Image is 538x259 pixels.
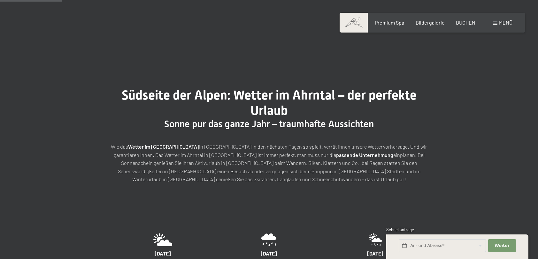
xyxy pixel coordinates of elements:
[499,19,512,26] span: Menü
[386,227,414,232] span: Schnellanfrage
[164,118,374,129] span: Sonne pur das ganze Jahr – traumhafte Aussichten
[456,19,475,26] a: BUCHEN
[416,19,445,26] a: Bildergalerie
[375,19,404,26] a: Premium Spa
[367,250,383,256] span: [DATE]
[488,239,516,252] button: Weiter
[109,143,429,183] p: Wie das in [GEOGRAPHIC_DATA] in den nächsten Tagen so spielt, verrät Ihnen unsere Wettervorhersag...
[128,144,199,150] strong: Wetter im [GEOGRAPHIC_DATA]
[336,152,393,158] strong: passende Unternehmung
[122,88,417,118] span: Südseite der Alpen: Wetter im Ahrntal – der perfekte Urlaub
[495,243,510,248] span: Weiter
[155,250,171,256] span: [DATE]
[261,250,277,256] span: [DATE]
